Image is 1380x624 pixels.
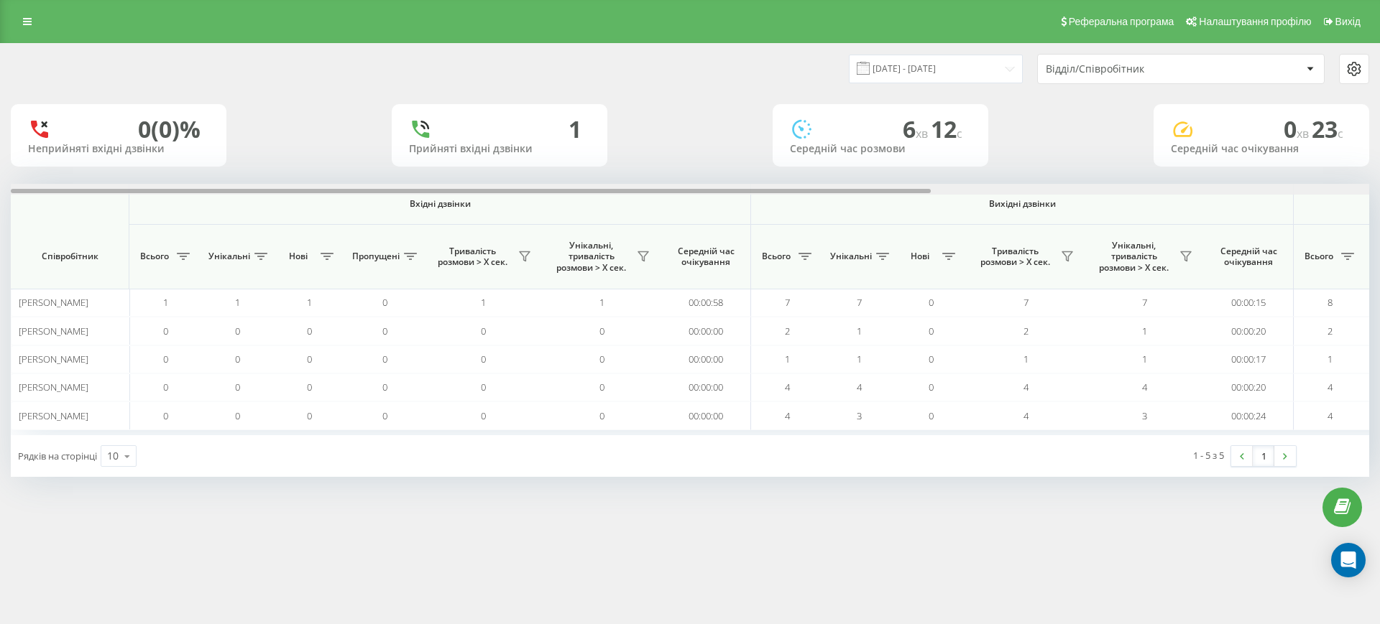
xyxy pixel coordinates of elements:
[1204,401,1294,429] td: 00:00:24
[1284,113,1312,144] span: 0
[163,353,168,365] span: 0
[1312,113,1343,144] span: 23
[481,381,486,394] span: 0
[1253,446,1274,466] a: 1
[929,296,934,309] span: 0
[1142,381,1147,394] span: 4
[1142,325,1147,337] span: 1
[599,409,604,422] span: 0
[19,381,88,394] span: [PERSON_NAME]
[661,373,751,401] td: 00:00:00
[1215,246,1282,268] span: Середній час очікування
[929,409,934,422] span: 0
[1092,240,1175,274] span: Унікальні, тривалість розмови > Х сек.
[19,353,88,365] span: [PERSON_NAME]
[661,345,751,373] td: 00:00:00
[1142,296,1147,309] span: 7
[481,325,486,337] span: 0
[1204,345,1294,373] td: 00:00:17
[857,353,862,365] span: 1
[382,381,387,394] span: 0
[1331,543,1366,577] div: Open Intercom Messenger
[1046,63,1218,75] div: Відділ/Співробітник
[163,296,168,309] span: 1
[857,325,862,337] span: 1
[481,296,486,309] span: 1
[1023,409,1029,422] span: 4
[352,251,400,262] span: Пропущені
[382,353,387,365] span: 0
[599,296,604,309] span: 1
[902,251,938,262] span: Нові
[481,409,486,422] span: 0
[661,317,751,345] td: 00:00:00
[1069,16,1174,27] span: Реферальна програма
[431,246,514,268] span: Тривалість розмови > Х сек.
[1328,296,1333,309] span: 8
[307,325,312,337] span: 0
[1204,373,1294,401] td: 00:00:20
[235,296,240,309] span: 1
[790,143,971,155] div: Середній час розмови
[280,251,316,262] span: Нові
[857,409,862,422] span: 3
[1335,16,1361,27] span: Вихід
[785,409,790,422] span: 4
[1023,325,1029,337] span: 2
[1171,143,1352,155] div: Середній час очікування
[929,325,934,337] span: 0
[409,143,590,155] div: Прийняті вхідні дзвінки
[23,251,116,262] span: Співробітник
[785,381,790,394] span: 4
[1204,289,1294,317] td: 00:00:15
[1023,353,1029,365] span: 1
[107,449,119,463] div: 10
[785,353,790,365] span: 1
[235,409,240,422] span: 0
[382,409,387,422] span: 0
[1338,126,1343,141] span: c
[1142,353,1147,365] span: 1
[19,325,88,337] span: [PERSON_NAME]
[569,116,581,143] div: 1
[758,251,794,262] span: Всього
[1328,353,1333,365] span: 1
[235,353,240,365] span: 0
[599,353,604,365] span: 0
[235,381,240,394] span: 0
[916,126,931,141] span: хв
[1204,317,1294,345] td: 00:00:20
[1301,251,1337,262] span: Всього
[1142,409,1147,422] span: 3
[137,251,172,262] span: Всього
[138,116,201,143] div: 0 (0)%
[785,296,790,309] span: 7
[382,325,387,337] span: 0
[929,381,934,394] span: 0
[599,325,604,337] span: 0
[903,113,931,144] span: 6
[481,353,486,365] span: 0
[661,401,751,429] td: 00:00:00
[382,296,387,309] span: 0
[550,240,632,274] span: Унікальні, тривалість розмови > Х сек.
[19,409,88,422] span: [PERSON_NAME]
[1023,381,1029,394] span: 4
[19,296,88,309] span: [PERSON_NAME]
[1297,126,1312,141] span: хв
[857,296,862,309] span: 7
[167,198,713,210] span: Вхідні дзвінки
[1328,381,1333,394] span: 4
[672,246,740,268] span: Середній час очікування
[1199,16,1311,27] span: Налаштування профілю
[599,381,604,394] span: 0
[957,126,962,141] span: c
[1328,325,1333,337] span: 2
[929,353,934,365] span: 0
[785,198,1260,210] span: Вихідні дзвінки
[235,325,240,337] span: 0
[307,381,312,394] span: 0
[18,450,97,462] span: Рядків на сторінці
[1023,296,1029,309] span: 7
[1193,448,1224,462] div: 1 - 5 з 5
